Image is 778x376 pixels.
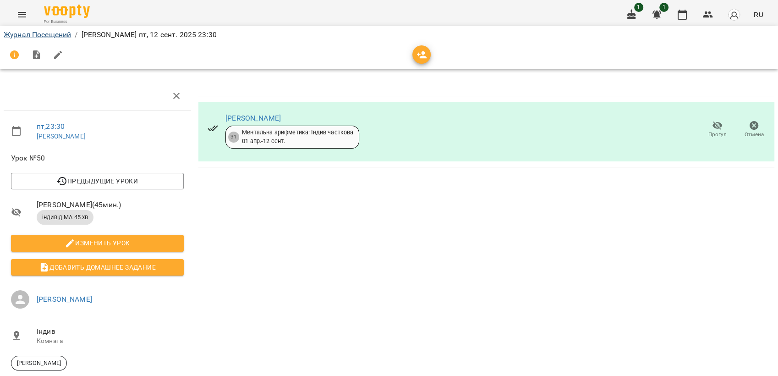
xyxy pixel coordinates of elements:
a: Журнал Посещений [4,30,71,39]
nav: breadcrumb [4,29,774,40]
img: avatar_s.png [728,8,740,21]
a: пт , 23:30 [37,122,65,131]
span: 1 [659,3,668,12]
span: [PERSON_NAME] [11,359,66,367]
img: Voopty Logo [44,5,90,18]
button: Добавить домашнее задание [11,259,184,276]
div: 31 [228,132,239,143]
a: [PERSON_NAME] [37,295,92,304]
span: Добавить домашнее задание [18,262,176,273]
button: Изменить урок [11,235,184,251]
span: Прогул [708,131,727,138]
span: Урок №50 [11,153,184,164]
span: For Business [44,19,90,25]
div: [PERSON_NAME] [11,356,67,370]
a: [PERSON_NAME] [225,114,281,122]
button: Предыдущие уроки [11,173,184,189]
button: Menu [11,4,33,26]
span: RU [753,10,763,19]
p: Комната [37,337,184,346]
a: [PERSON_NAME] [37,133,86,140]
span: індивід МА 45 хв [37,213,93,221]
span: Изменить урок [18,238,176,249]
span: [PERSON_NAME] ( 45 мин. ) [37,199,184,210]
span: Отмена [745,131,764,138]
button: Отмена [736,117,773,143]
span: 1 [634,3,643,12]
div: Ментальна арифметика: Індив часткова 01 апр. - 12 сент. [242,128,353,145]
span: Предыдущие уроки [18,176,176,187]
button: RU [750,6,767,23]
p: [PERSON_NAME] пт, 12 сент. 2025 23:30 [82,29,217,40]
li: / [75,29,77,40]
button: Прогул [699,117,736,143]
span: Індив [37,326,184,337]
